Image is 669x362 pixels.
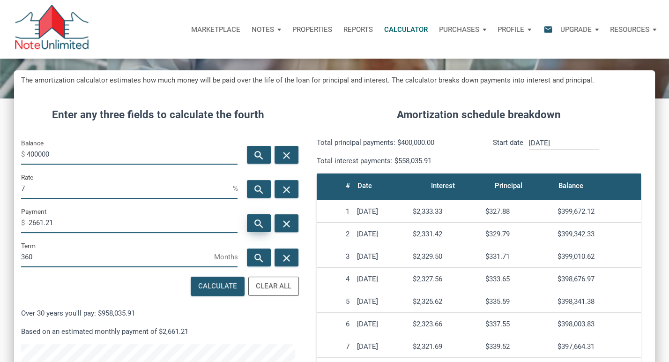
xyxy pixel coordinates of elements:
[281,150,292,161] i: close
[21,107,296,123] h4: Enter any three fields to calculate the fourth
[186,15,246,44] button: Marketplace
[543,24,554,35] i: email
[281,252,292,264] i: close
[357,275,405,283] div: [DATE]
[320,252,349,261] div: 3
[253,218,265,230] i: search
[252,25,274,34] p: Notes
[247,214,271,232] button: search
[485,230,550,238] div: $329.79
[320,275,349,283] div: 4
[320,342,349,351] div: 7
[433,15,492,44] a: Purchases
[343,25,373,34] p: Reports
[21,308,296,319] p: Over 30 years you'll pay: $958,035.91
[21,246,214,267] input: Term
[485,320,550,328] div: $337.55
[14,5,89,54] img: NoteUnlimited
[281,184,292,196] i: close
[485,297,550,306] div: $335.59
[413,207,478,216] div: $2,333.33
[557,207,637,216] div: $399,672.12
[384,25,428,34] p: Calculator
[275,146,298,164] button: close
[292,25,332,34] p: Properties
[610,25,649,34] p: Resources
[557,342,637,351] div: $397,664.31
[604,15,662,44] button: Resources
[338,15,379,44] button: Reports
[247,146,271,164] button: search
[247,249,271,266] button: search
[357,320,405,328] div: [DATE]
[557,320,637,328] div: $398,003.83
[485,275,550,283] div: $333.65
[27,143,238,165] input: Balance
[320,320,349,328] div: 6
[557,297,637,306] div: $398,341.38
[253,150,265,161] i: search
[21,172,33,183] label: Rate
[557,252,637,261] div: $399,010.62
[232,181,238,196] span: %
[320,207,349,216] div: 1
[21,206,46,217] label: Payment
[485,252,550,261] div: $331.71
[557,275,637,283] div: $398,676.97
[536,15,555,44] button: email
[495,179,522,192] div: Principal
[191,277,245,296] button: Calculate
[357,297,405,306] div: [DATE]
[320,297,349,306] div: 5
[357,230,405,238] div: [DATE]
[247,180,271,198] button: search
[275,180,298,198] button: close
[317,137,472,148] p: Total principal payments: $400,000.00
[498,25,524,34] p: Profile
[557,230,637,238] div: $399,342.33
[21,75,648,86] h5: The amortization calculator estimates how much money will be paid over the life of the loan for p...
[379,15,433,44] a: Calculator
[493,137,523,166] p: Start date
[485,342,550,351] div: $339.52
[198,281,237,292] div: Calculate
[492,15,537,44] button: Profile
[287,15,338,44] a: Properties
[431,179,455,192] div: Interest
[21,215,27,230] span: $
[275,249,298,266] button: close
[310,107,648,123] h4: Amortization schedule breakdown
[21,137,44,149] label: Balance
[413,230,478,238] div: $2,331.42
[357,342,405,351] div: [DATE]
[345,179,349,192] div: #
[560,25,592,34] p: Upgrade
[214,249,238,264] span: Months
[27,212,238,233] input: Payment
[275,214,298,232] button: close
[357,207,405,216] div: [DATE]
[21,147,27,162] span: $
[357,179,372,192] div: Date
[21,326,296,337] p: Based on an estimated monthly payment of $2,661.21
[191,25,240,34] p: Marketplace
[413,342,478,351] div: $2,321.69
[21,240,36,251] label: Term
[281,218,292,230] i: close
[558,179,583,192] div: Balance
[413,275,478,283] div: $2,327.56
[555,15,604,44] button: Upgrade
[248,277,299,296] button: Clear All
[485,207,550,216] div: $327.88
[317,155,472,166] p: Total interest payments: $558,035.91
[357,252,405,261] div: [DATE]
[256,281,291,292] div: Clear All
[253,252,265,264] i: search
[21,178,232,199] input: Rate
[413,252,478,261] div: $2,329.50
[413,297,478,306] div: $2,325.62
[246,15,287,44] button: Notes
